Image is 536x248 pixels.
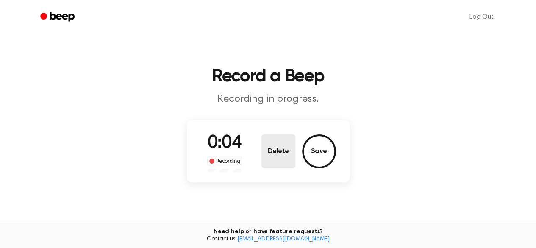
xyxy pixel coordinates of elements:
[106,92,431,106] p: Recording in progress.
[34,9,82,25] a: Beep
[5,236,531,243] span: Contact us
[237,236,330,242] a: [EMAIL_ADDRESS][DOMAIN_NAME]
[302,134,336,168] button: Save Audio Record
[51,68,485,86] h1: Record a Beep
[261,134,295,168] button: Delete Audio Record
[461,7,502,27] a: Log Out
[208,134,242,152] span: 0:04
[207,157,242,165] div: Recording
